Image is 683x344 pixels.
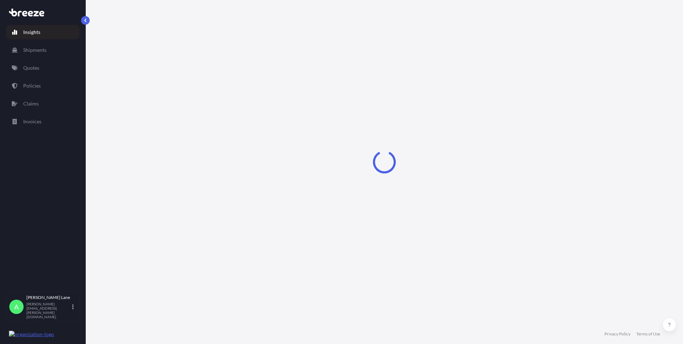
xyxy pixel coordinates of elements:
a: Insights [6,25,80,39]
p: Shipments [23,46,46,54]
a: Claims [6,97,80,111]
a: Invoices [6,114,80,129]
a: Shipments [6,43,80,57]
a: Policies [6,79,80,93]
p: [PERSON_NAME] Lane [26,295,71,300]
a: Quotes [6,61,80,75]
p: Quotes [23,64,39,72]
p: Policies [23,82,41,89]
a: Privacy Policy [604,331,630,337]
p: Insights [23,29,40,36]
img: organization-logo [9,331,54,338]
a: Terms of Use [636,331,660,337]
span: A [14,303,19,310]
p: [PERSON_NAME][EMAIL_ADDRESS][PERSON_NAME][DOMAIN_NAME] [26,302,71,319]
p: Claims [23,100,39,107]
p: Invoices [23,118,41,125]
